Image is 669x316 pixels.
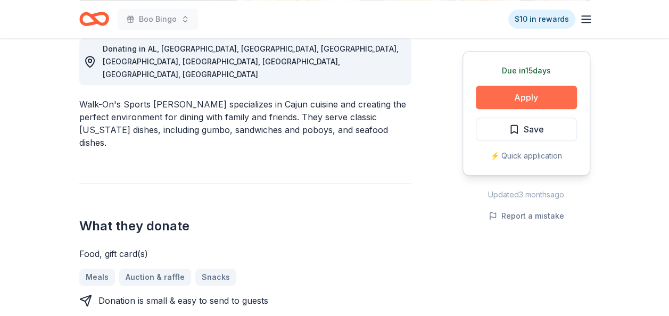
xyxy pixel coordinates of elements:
div: Updated 3 months ago [462,188,590,201]
button: Apply [476,86,577,109]
button: Report a mistake [489,210,564,222]
a: $10 in rewards [508,10,575,29]
button: Boo Bingo [118,9,198,30]
div: Food, gift card(s) [79,247,411,260]
span: Boo Bingo [139,13,177,26]
div: Due in 15 days [476,64,577,77]
a: Snacks [195,269,236,286]
a: Auction & raffle [119,269,191,286]
div: Donation is small & easy to send to guests [98,294,268,307]
button: Save [476,118,577,141]
h2: What they donate [79,218,411,235]
div: Walk-On's Sports [PERSON_NAME] specializes in Cajun cuisine and creating the perfect environment ... [79,98,411,149]
span: Donating in AL, [GEOGRAPHIC_DATA], [GEOGRAPHIC_DATA], [GEOGRAPHIC_DATA], [GEOGRAPHIC_DATA], [GEOG... [103,44,399,79]
a: Home [79,6,109,31]
span: Save [524,122,544,136]
div: ⚡️ Quick application [476,149,577,162]
a: Meals [79,269,115,286]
